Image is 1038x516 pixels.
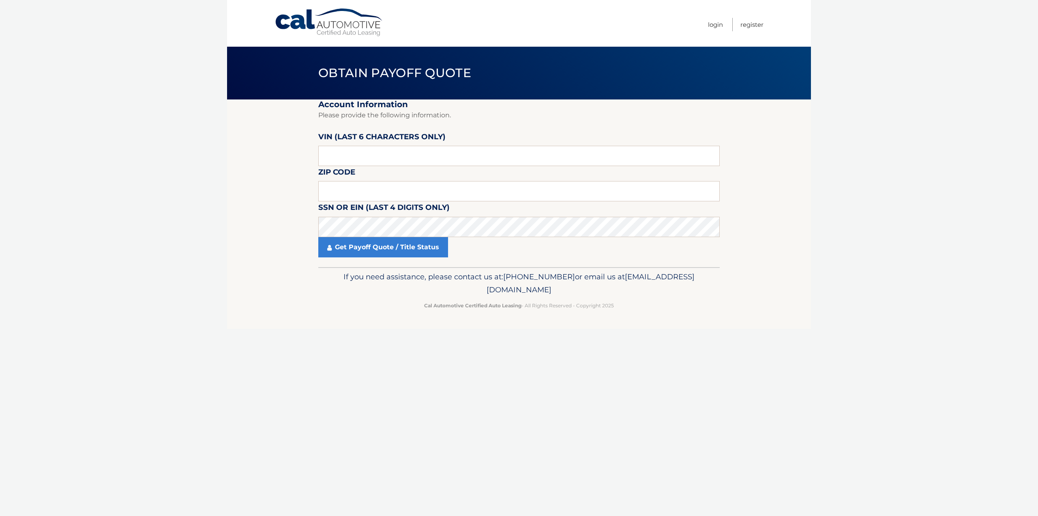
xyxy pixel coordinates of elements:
[324,301,714,310] p: - All Rights Reserved - Copyright 2025
[318,131,446,146] label: VIN (last 6 characters only)
[424,302,521,309] strong: Cal Automotive Certified Auto Leasing
[318,201,450,216] label: SSN or EIN (last 4 digits only)
[740,18,763,31] a: Register
[318,166,355,181] label: Zip Code
[318,99,720,110] h2: Account Information
[503,272,575,281] span: [PHONE_NUMBER]
[318,110,720,121] p: Please provide the following information.
[318,65,471,80] span: Obtain Payoff Quote
[275,8,384,37] a: Cal Automotive
[324,270,714,296] p: If you need assistance, please contact us at: or email us at
[708,18,723,31] a: Login
[318,237,448,257] a: Get Payoff Quote / Title Status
